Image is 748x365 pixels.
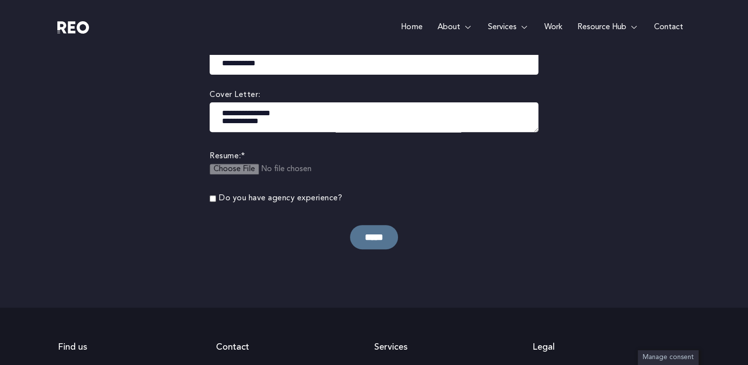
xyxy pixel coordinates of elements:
[219,192,342,205] label: Do you have agency experience?
[58,332,216,362] h2: Find us
[210,150,538,163] label: Resume:
[643,354,694,361] span: Manage consent
[210,89,538,102] label: Cover Letter:
[532,332,691,362] h2: Legal
[216,332,374,362] h2: Contact
[374,332,532,362] h2: Services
